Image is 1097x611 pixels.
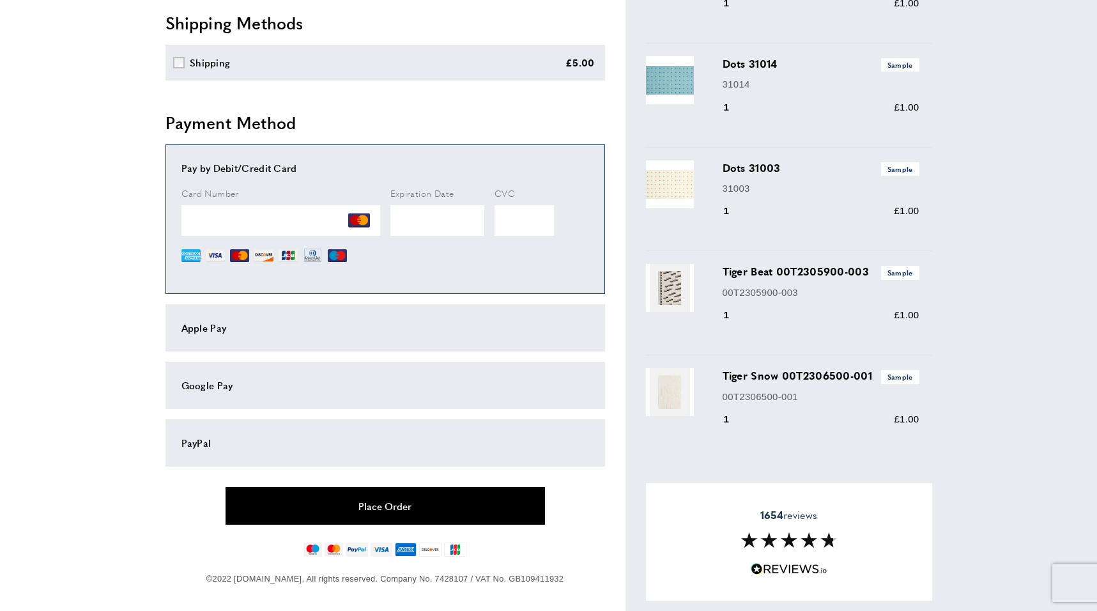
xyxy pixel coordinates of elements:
[646,160,694,208] img: Dots 31003
[181,435,589,451] div: PayPal
[723,100,748,115] div: 1
[181,187,239,199] span: Card Number
[894,205,919,216] span: £1.00
[723,307,748,323] div: 1
[348,210,370,231] img: MC.png
[325,543,343,557] img: mastercard
[723,264,919,279] h3: Tiger Beat 00T2305900-003
[303,246,323,265] img: DN.png
[419,543,441,557] img: discover
[723,368,919,383] h3: Tiger Snow 00T2306500-001
[830,481,930,506] td: £9.00
[390,187,454,199] span: Expiration Date
[346,543,368,557] img: paypal
[881,370,919,383] span: Sample
[165,111,605,134] h2: Payment Method
[303,543,322,557] img: maestro
[181,246,201,265] img: AE.png
[206,574,564,584] span: ©2022 [DOMAIN_NAME]. All rights reserved. Company No. 7428107 / VAT No. GB109411932
[723,56,919,72] h3: Dots 31014
[881,58,919,72] span: Sample
[760,507,783,522] strong: 1654
[181,205,380,236] iframe: Secure Credit Card Frame - Credit Card Number
[444,543,466,557] img: jcb
[894,102,919,112] span: £1.00
[181,320,589,336] div: Apple Pay
[741,532,837,548] img: Reviews section
[646,264,694,312] img: Tiger Beat 00T2305900-003
[647,481,829,506] td: Subtotal
[328,246,347,265] img: MI.png
[723,285,919,300] p: 00T2305900-003
[254,246,273,265] img: DI.png
[279,246,298,265] img: JCB.png
[565,55,595,70] div: £5.00
[226,487,545,525] button: Place Order
[165,12,605,35] h2: Shipping Methods
[206,246,225,265] img: VI.png
[751,563,827,575] img: Reviews.io 5 stars
[894,309,919,320] span: £1.00
[723,203,748,219] div: 1
[495,187,515,199] span: CVC
[723,181,919,196] p: 31003
[230,246,249,265] img: MC.png
[894,414,919,424] span: £1.00
[395,543,417,557] img: american-express
[181,378,589,393] div: Google Pay
[723,412,748,427] div: 1
[881,266,919,279] span: Sample
[371,543,392,557] img: visa
[760,509,817,522] span: reviews
[723,77,919,92] p: 31014
[390,205,485,236] iframe: Secure Credit Card Frame - Expiration Date
[646,56,694,104] img: Dots 31014
[723,160,919,176] h3: Dots 31003
[181,160,589,176] div: Pay by Debit/Credit Card
[723,389,919,405] p: 00T2306500-001
[881,162,919,176] span: Sample
[646,368,694,416] img: Tiger Snow 00T2306500-001
[190,55,230,70] div: Shipping
[495,205,554,236] iframe: Secure Credit Card Frame - CVV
